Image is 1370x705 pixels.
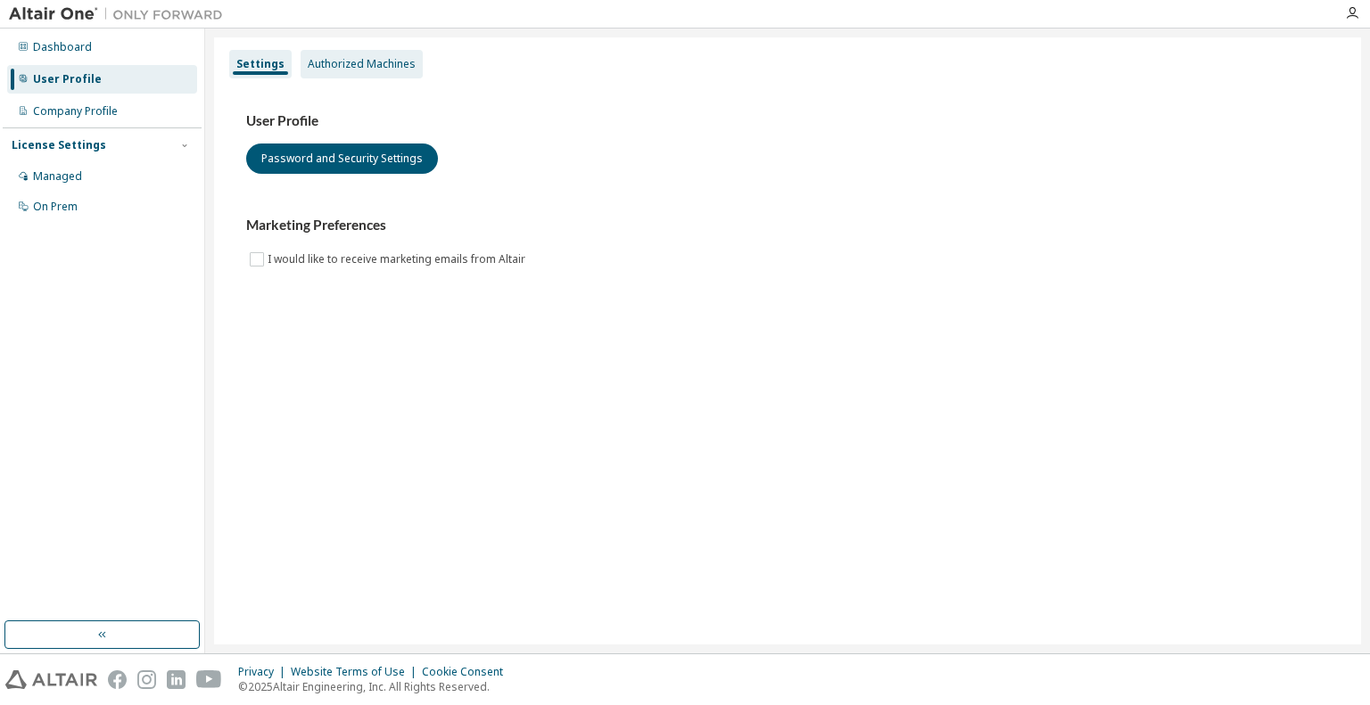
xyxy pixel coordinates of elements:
[238,665,291,679] div: Privacy
[238,679,514,694] p: © 2025 Altair Engineering, Inc. All Rights Reserved.
[9,5,232,23] img: Altair One
[33,40,92,54] div: Dashboard
[137,670,156,689] img: instagram.svg
[33,104,118,119] div: Company Profile
[268,249,529,270] label: I would like to receive marketing emails from Altair
[5,670,97,689] img: altair_logo.svg
[167,670,186,689] img: linkedin.svg
[33,200,78,214] div: On Prem
[12,138,106,152] div: License Settings
[246,143,438,174] button: Password and Security Settings
[236,57,285,71] div: Settings
[196,670,222,689] img: youtube.svg
[291,665,422,679] div: Website Terms of Use
[308,57,416,71] div: Authorized Machines
[33,169,82,184] div: Managed
[33,72,102,86] div: User Profile
[108,670,127,689] img: facebook.svg
[246,112,1329,130] h3: User Profile
[246,217,1329,234] h3: Marketing Preferences
[422,665,514,679] div: Cookie Consent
